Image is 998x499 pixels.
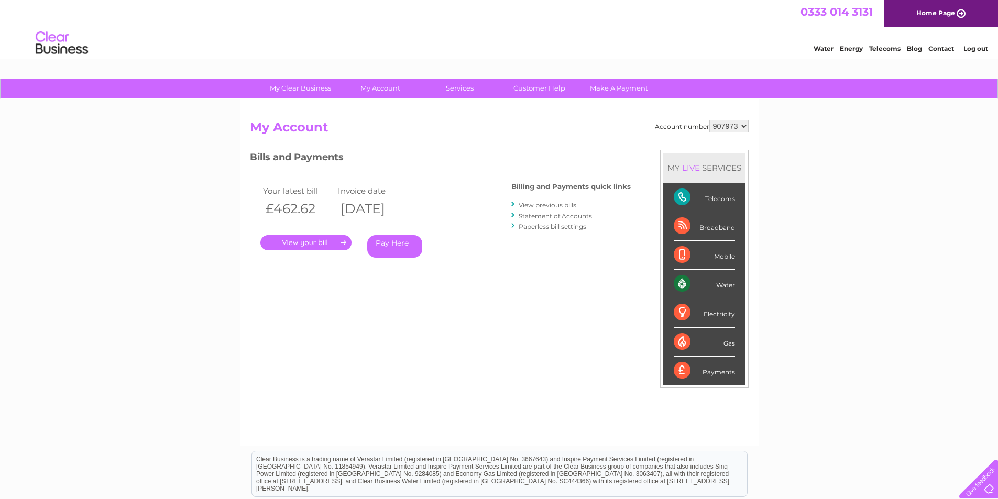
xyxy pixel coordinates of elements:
[655,120,749,132] div: Account number
[674,241,735,270] div: Mobile
[663,153,745,183] div: MY SERVICES
[674,212,735,241] div: Broadband
[814,45,834,52] a: Water
[674,270,735,298] div: Water
[337,79,423,98] a: My Account
[335,184,411,198] td: Invoice date
[416,79,503,98] a: Services
[907,45,922,52] a: Blog
[335,198,411,219] th: [DATE]
[519,201,576,209] a: View previous bills
[367,235,422,258] a: Pay Here
[252,6,747,51] div: Clear Business is a trading name of Verastar Limited (registered in [GEOGRAPHIC_DATA] No. 3667643...
[674,298,735,327] div: Electricity
[928,45,954,52] a: Contact
[250,150,631,168] h3: Bills and Payments
[519,223,586,230] a: Paperless bill settings
[519,212,592,220] a: Statement of Accounts
[260,198,336,219] th: £462.62
[496,79,583,98] a: Customer Help
[260,235,352,250] a: .
[576,79,662,98] a: Make A Payment
[35,27,89,59] img: logo.png
[869,45,901,52] a: Telecoms
[840,45,863,52] a: Energy
[674,183,735,212] div: Telecoms
[260,184,336,198] td: Your latest bill
[674,357,735,385] div: Payments
[250,120,749,140] h2: My Account
[800,5,873,18] a: 0333 014 3131
[257,79,344,98] a: My Clear Business
[963,45,988,52] a: Log out
[680,163,702,173] div: LIVE
[511,183,631,191] h4: Billing and Payments quick links
[674,328,735,357] div: Gas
